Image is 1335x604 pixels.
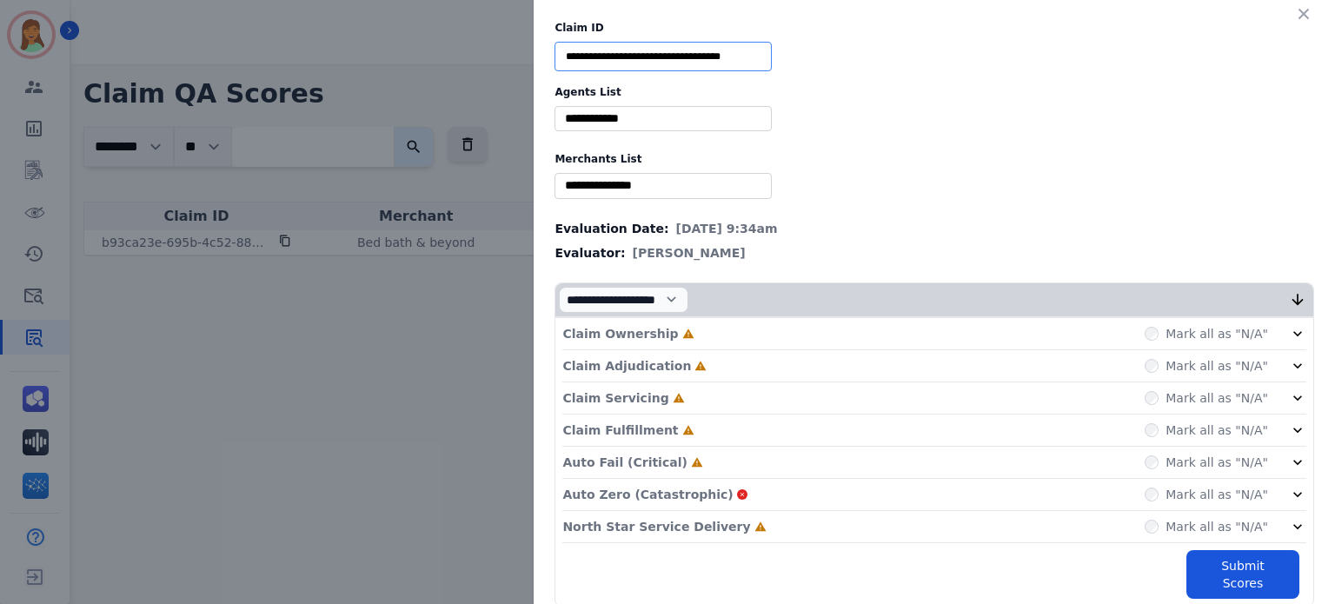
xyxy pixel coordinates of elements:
[562,518,750,535] p: North Star Service Delivery
[562,454,687,471] p: Auto Fail (Critical)
[633,244,746,262] span: [PERSON_NAME]
[1166,325,1268,342] label: Mark all as "N/A"
[562,389,668,407] p: Claim Servicing
[555,152,1314,166] label: Merchants List
[1166,389,1268,407] label: Mark all as "N/A"
[555,85,1314,99] label: Agents List
[562,421,678,439] p: Claim Fulfillment
[1186,550,1299,599] button: Submit Scores
[1166,518,1268,535] label: Mark all as "N/A"
[1166,357,1268,375] label: Mark all as "N/A"
[562,325,678,342] p: Claim Ownership
[555,244,1314,262] div: Evaluator:
[559,110,767,128] ul: selected options
[562,357,691,375] p: Claim Adjudication
[1166,454,1268,471] label: Mark all as "N/A"
[555,220,1314,237] div: Evaluation Date:
[1166,421,1268,439] label: Mark all as "N/A"
[555,21,1314,35] label: Claim ID
[1166,486,1268,503] label: Mark all as "N/A"
[559,176,767,195] ul: selected options
[676,220,778,237] span: [DATE] 9:34am
[562,486,733,503] p: Auto Zero (Catastrophic)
